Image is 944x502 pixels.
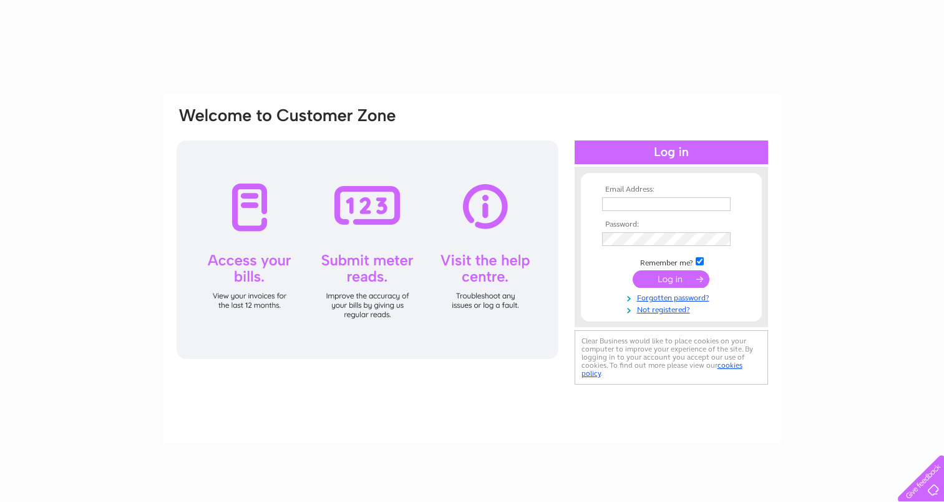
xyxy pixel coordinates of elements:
a: Forgotten password? [602,291,744,303]
th: Email Address: [599,185,744,194]
input: Submit [633,270,709,288]
div: Clear Business would like to place cookies on your computer to improve your experience of the sit... [575,330,768,385]
td: Remember me? [599,255,744,268]
a: Not registered? [602,303,744,315]
a: cookies policy [581,361,742,378]
th: Password: [599,220,744,229]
